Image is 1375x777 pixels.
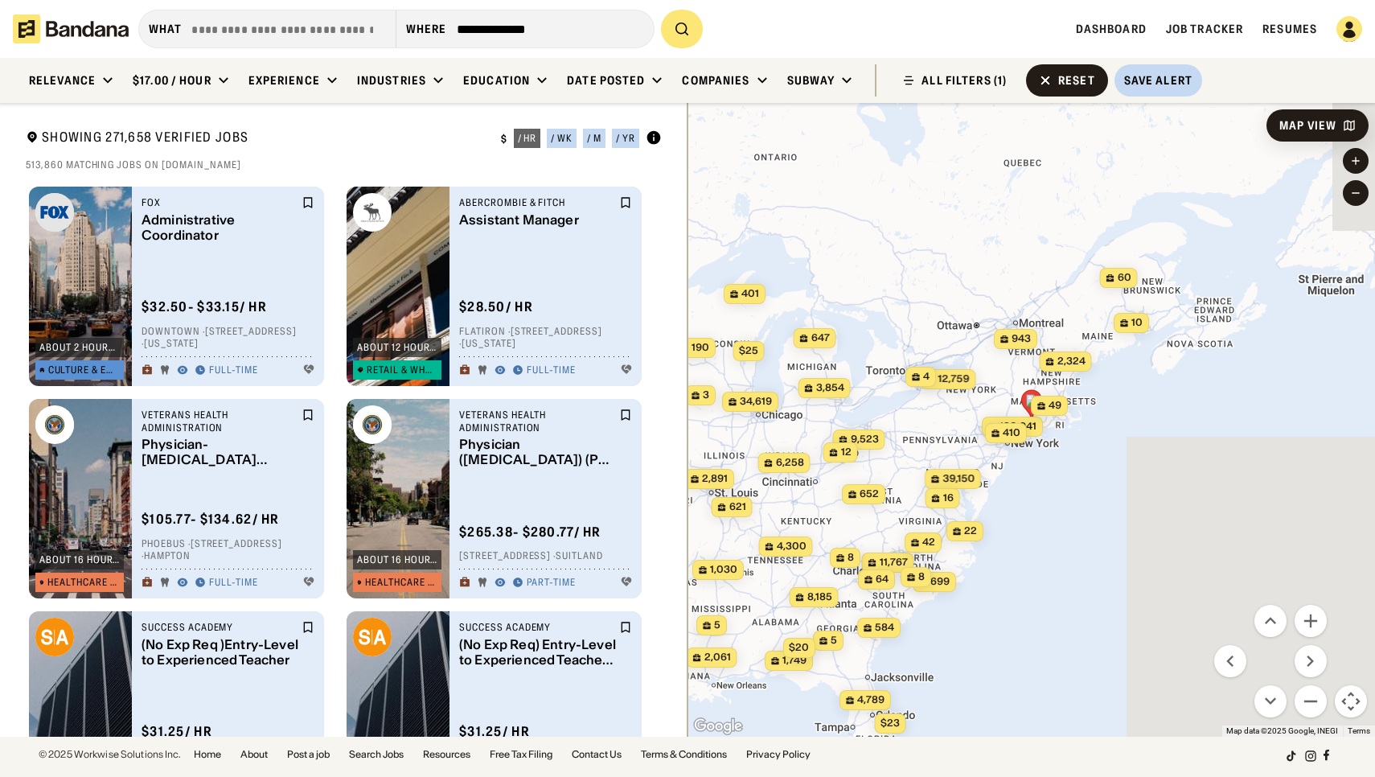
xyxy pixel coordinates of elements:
[353,405,392,444] img: Veterans Health Administration logo
[567,73,645,88] div: Date Posted
[353,618,392,656] img: Success Academy logo
[880,717,899,729] span: $23
[922,536,935,549] span: 42
[740,395,772,409] span: 34,619
[133,73,211,88] div: $17.00 / hour
[1279,120,1336,131] div: Map View
[39,750,181,759] div: © 2025 Workwise Solutions Inc.
[1295,605,1327,637] button: Zoom in
[423,750,470,759] a: Resources
[459,298,533,315] div: $ 28.50 / hr
[459,524,601,541] div: $ 265.38 - $280.77 / hr
[879,556,907,569] span: 11,767
[248,73,320,88] div: Experience
[787,73,835,88] div: Subway
[142,621,298,634] div: Success Academy
[459,550,632,563] div: [STREET_ADDRESS] · Suitland
[918,570,925,584] span: 8
[616,134,635,143] div: / yr
[459,438,616,468] div: Physician ([MEDICAL_DATA]) (Part Time)
[1348,726,1370,735] a: Terms (opens in new tab)
[1012,332,1031,346] span: 943
[26,129,488,149] div: Showing 271,658 Verified Jobs
[490,750,552,759] a: Free Tax Filing
[13,14,129,43] img: Bandana logotype
[551,134,573,143] div: / wk
[26,158,662,171] div: 513,860 matching jobs on [DOMAIN_NAME]
[1058,75,1095,86] div: Reset
[35,193,74,232] img: Fox logo
[357,73,426,88] div: Industries
[964,524,977,538] span: 22
[746,750,811,759] a: Privacy Policy
[142,438,298,468] div: Physician-[MEDICAL_DATA] Community Living Center
[39,343,120,352] div: about 2 hours ago
[999,420,1036,434] span: 120,941
[194,750,221,759] a: Home
[357,343,437,352] div: about 12 hours ago
[1254,685,1287,717] button: Move down
[789,641,809,653] span: $20
[876,573,889,586] span: 64
[942,472,975,486] span: 39,150
[459,196,616,209] div: Abercrombie & Fitch
[775,456,803,470] span: 6,258
[1262,22,1317,36] a: Resumes
[857,693,885,707] span: 4,789
[860,487,879,501] span: 652
[692,716,745,737] a: Open this area in Google Maps (opens a new window)
[1335,685,1367,717] button: Map camera controls
[365,578,437,587] div: Healthcare & Mental Health
[587,134,601,143] div: / m
[47,578,120,587] div: Healthcare & Mental Health
[682,73,749,88] div: Companies
[710,563,737,577] span: 1,030
[48,365,121,375] div: Culture & Entertainment
[1295,685,1327,717] button: Zoom out
[1295,645,1327,677] button: Move right
[1057,355,1085,368] span: 2,324
[1166,22,1243,36] a: Job Tracker
[149,22,182,36] div: what
[714,619,720,632] span: 5
[35,405,74,444] img: Veterans Health Administration logo
[142,537,314,562] div: Phoebus · [STREET_ADDRESS] · Hampton
[209,364,258,377] div: Full-time
[26,180,661,738] div: grid
[848,551,854,565] span: 8
[741,287,759,301] span: 401
[923,370,930,384] span: 4
[1226,726,1338,735] span: Map data ©2025 Google, INEGI
[459,637,616,668] div: (No Exp Req) Entry-Level to Experienced Teacher - [GEOGRAPHIC_DATA]
[142,723,212,740] div: $ 31.25 / hr
[921,75,1007,86] div: ALL FILTERS (1)
[1131,316,1143,330] span: 10
[501,133,507,146] div: $
[142,637,298,668] div: (No Exp Req )Entry-Level to Experienced Teacher
[942,491,953,505] span: 16
[831,634,837,647] span: 5
[807,590,831,604] span: 8,185
[692,341,709,355] span: 190
[815,381,843,395] span: 3,854
[875,621,894,635] span: 584
[776,540,806,553] span: 4,300
[142,298,267,315] div: $ 32.50 - $33.15 / hr
[1049,399,1061,413] span: 49
[1254,605,1287,637] button: Move up
[704,651,730,664] span: 2,061
[1076,22,1147,36] span: Dashboard
[287,750,330,759] a: Post a job
[641,750,727,759] a: Terms & Conditions
[518,134,537,143] div: / hr
[35,618,74,656] img: Success Academy logo
[463,73,530,88] div: Education
[459,212,616,228] div: Assistant Manager
[1003,426,1020,440] span: 410
[572,750,622,759] a: Contact Us
[240,750,268,759] a: About
[459,621,616,634] div: Success Academy
[142,212,298,243] div: Administrative Coordinator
